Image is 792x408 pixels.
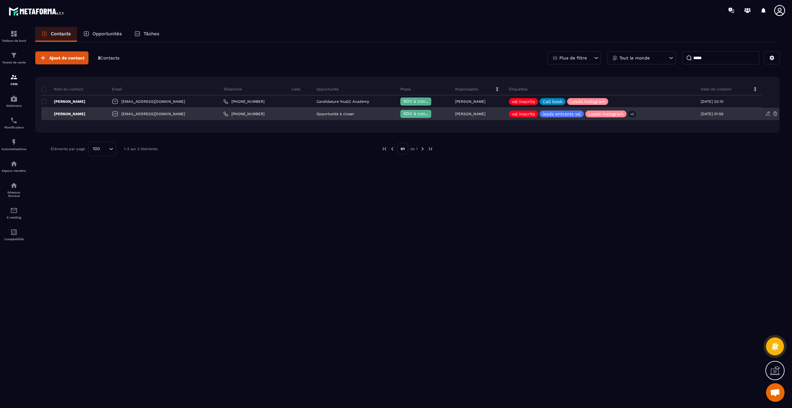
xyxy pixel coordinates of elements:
a: Opportunités [77,27,128,42]
p: [PERSON_NAME] [41,111,85,116]
p: Webinaire [2,104,26,107]
a: automationsautomationsAutomatisations [2,134,26,155]
img: email [10,207,18,214]
p: 2 [98,55,119,61]
p: 01 [397,143,408,155]
p: vsl inscrits [512,112,535,116]
p: 1-2 sur 2 éléments [124,147,157,151]
img: accountant [10,228,18,236]
a: Tâches [128,27,166,42]
p: leads entrants vsl [543,112,581,116]
a: [PHONE_NUMBER] [223,99,265,104]
p: vsl inscrits [512,99,535,104]
p: Contacts [51,31,71,37]
p: Opportunité [316,87,338,92]
p: Réseaux Sociaux [2,191,26,197]
p: Espace membre [2,169,26,172]
p: Call book [543,99,562,104]
p: [DATE] 01:56 [701,112,723,116]
div: Search for option [88,142,116,156]
p: E-mailing [2,216,26,219]
p: Opportunités [93,31,122,37]
img: prev [390,146,395,152]
input: Search for option [102,145,107,152]
p: [PERSON_NAME] [455,99,485,104]
img: next [420,146,425,152]
p: Plus de filtre [559,56,587,60]
p: Tâches [144,31,159,37]
p: Téléphone [223,87,242,92]
img: formation [10,30,18,37]
a: social-networksocial-networkRéseaux Sociaux [2,177,26,202]
a: accountantaccountantComptabilité [2,224,26,245]
button: Ajout de contact [35,51,88,64]
p: [DATE] 22:10 [701,99,723,104]
p: Liste [292,87,300,92]
img: automations [10,160,18,167]
img: prev [382,146,387,152]
p: Phase [400,87,411,92]
p: [PERSON_NAME] [455,112,485,116]
p: Leads Instagram [588,112,623,116]
img: scheduler [10,117,18,124]
img: next [428,146,433,152]
p: Automatisations [2,147,26,151]
img: automations [10,138,18,146]
a: schedulerschedulerPlanificateur [2,112,26,134]
img: formation [10,52,18,59]
p: Tunnel de vente [2,61,26,64]
p: Éléments par page [51,147,85,151]
p: Planificateur [2,126,26,129]
span: 100 [91,145,102,152]
a: formationformationTableau de bord [2,25,26,47]
span: Ajout de contact [49,55,84,61]
a: automationsautomationsEspace membre [2,155,26,177]
a: automationsautomationsWebinaire [2,90,26,112]
p: Responsable [455,87,478,92]
a: Contacts [35,27,77,42]
span: Contacts [100,55,119,60]
img: social-network [10,182,18,189]
img: formation [10,73,18,81]
a: [PHONE_NUMBER] [223,111,265,116]
img: logo [9,6,64,17]
p: Candidature YouGC Academy [316,99,369,104]
img: automations [10,95,18,102]
p: Tableau de bord [2,39,26,42]
span: RDV à confimer ❓ [403,99,443,104]
p: Date de création [701,87,731,92]
p: Email [112,87,122,92]
p: Opportunité à closer [316,112,354,116]
a: Open chat [766,383,785,402]
p: +2 [628,111,636,117]
a: emailemailE-mailing [2,202,26,224]
p: de 1 [410,146,418,151]
p: Tout le monde [619,56,650,60]
p: Leads Instagram [570,99,605,104]
p: CRM [2,82,26,86]
p: Nom du contact [41,87,83,92]
span: RDV à confimer ❓ [403,111,443,116]
p: Comptabilité [2,237,26,241]
p: [PERSON_NAME] [41,99,85,104]
a: formationformationCRM [2,69,26,90]
a: formationformationTunnel de vente [2,47,26,69]
p: Étiquettes [509,87,527,92]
